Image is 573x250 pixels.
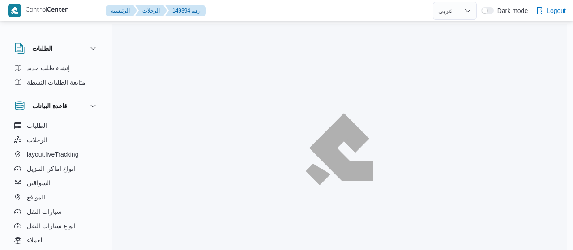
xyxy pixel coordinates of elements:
button: layout.liveTracking [11,147,102,161]
span: الطلبات [27,120,47,131]
img: X8yXhbKr1z7QwAAAABJRU5ErkJggg== [8,4,21,17]
button: الطلبات [11,119,102,133]
button: انواع اماكن التنزيل [11,161,102,176]
b: Center [47,7,68,14]
button: المواقع [11,190,102,204]
button: الرئيسيه [106,5,137,16]
span: Logout [547,5,566,16]
button: الرحلات [135,5,167,16]
span: سيارات النقل [27,206,62,217]
span: انواع اماكن التنزيل [27,163,75,174]
button: العملاء [11,233,102,247]
span: layout.liveTracking [27,149,78,160]
button: 149394 رقم [165,5,206,16]
span: متابعة الطلبات النشطة [27,77,86,88]
button: انواع سيارات النقل [11,219,102,233]
span: انواع سيارات النقل [27,220,76,231]
span: السواقين [27,178,51,188]
button: الرحلات [11,133,102,147]
button: إنشاء طلب جديد [11,61,102,75]
span: الرحلات [27,135,47,145]
h3: قاعدة البيانات [32,101,67,111]
button: قاعدة البيانات [14,101,98,111]
button: سيارات النقل [11,204,102,219]
span: Dark mode [494,7,528,14]
span: العملاء [27,235,44,246]
button: Logout [532,2,569,20]
button: متابعة الطلبات النشطة [11,75,102,89]
span: إنشاء طلب جديد [27,63,70,73]
button: السواقين [11,176,102,190]
span: المواقع [27,192,45,203]
img: ILLA Logo [311,119,368,179]
div: الطلبات [7,61,106,93]
button: الطلبات [14,43,98,54]
h3: الطلبات [32,43,52,54]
